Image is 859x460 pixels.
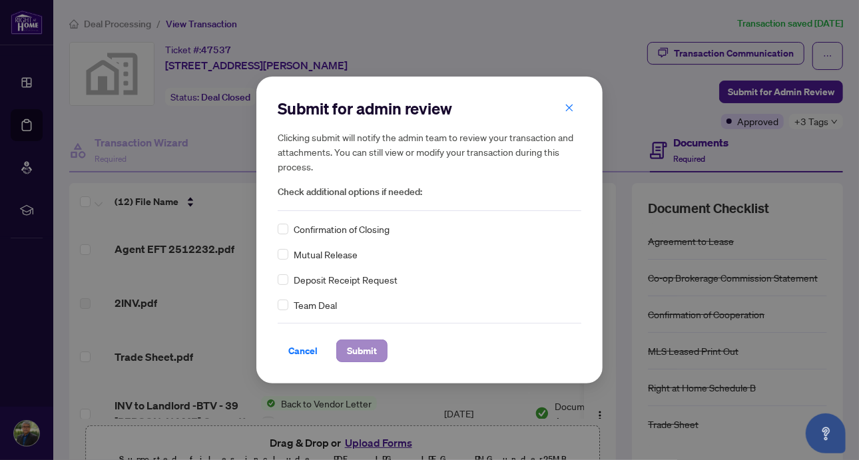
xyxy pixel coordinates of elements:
span: Deposit Receipt Request [294,272,398,287]
span: Confirmation of Closing [294,222,390,236]
button: Open asap [806,413,846,453]
span: Mutual Release [294,247,358,262]
button: Submit [336,340,388,362]
h5: Clicking submit will notify the admin team to review your transaction and attachments. You can st... [278,130,581,174]
h2: Submit for admin review [278,98,581,119]
span: close [565,103,574,113]
button: Cancel [278,340,328,362]
span: Check additional options if needed: [278,184,581,200]
span: Submit [347,340,377,361]
span: Team Deal [294,298,337,312]
span: Cancel [288,340,318,361]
